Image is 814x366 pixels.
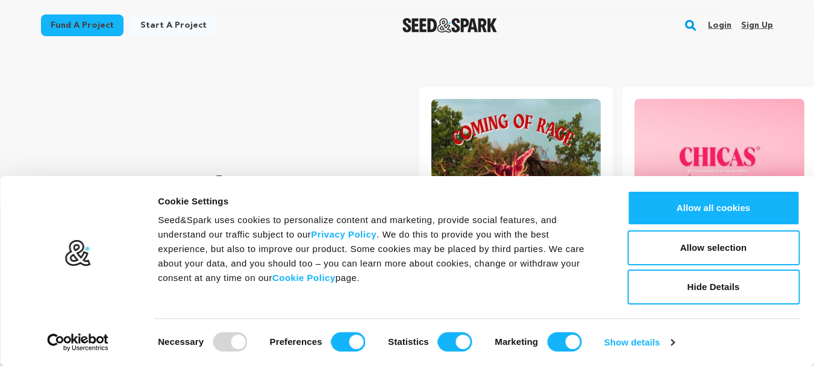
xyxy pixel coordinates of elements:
[158,336,204,347] strong: Necessary
[272,273,336,283] a: Cookie Policy
[627,230,800,265] button: Allow selection
[158,213,600,285] div: Seed&Spark uses cookies to personalize content and marketing, provide social features, and unders...
[87,172,371,317] p: Crowdfunding that .
[41,14,124,36] a: Fund a project
[604,333,674,352] a: Show details
[311,229,377,239] a: Privacy Policy
[25,333,131,352] a: Usercentrics Cookiebot - opens in a new window
[157,327,158,328] legend: Consent Selection
[131,14,216,36] a: Start a project
[158,194,600,209] div: Cookie Settings
[64,239,92,267] img: logo
[708,16,731,35] a: Login
[741,16,773,35] a: Sign up
[388,336,429,347] strong: Statistics
[431,99,601,215] img: Coming of Rage image
[495,336,538,347] strong: Marketing
[270,336,322,347] strong: Preferences
[627,191,800,226] button: Allow all cookies
[634,99,804,215] img: CHICAS Pilot image
[402,18,497,33] a: Seed&Spark Homepage
[402,18,497,33] img: Seed&Spark Logo Dark Mode
[627,270,800,304] button: Hide Details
